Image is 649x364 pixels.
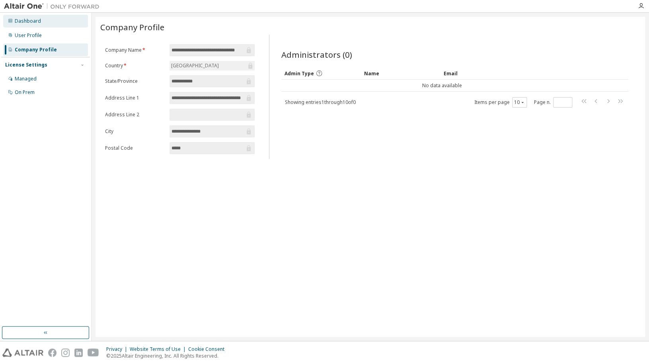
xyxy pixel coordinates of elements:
div: User Profile [15,32,42,39]
img: linkedin.svg [74,348,83,357]
label: Country [105,63,165,69]
span: Showing entries 1 through 10 of 0 [285,99,356,106]
div: Managed [15,76,37,82]
div: [GEOGRAPHIC_DATA] [170,61,220,70]
label: Address Line 1 [105,95,165,101]
label: City [105,128,165,135]
td: No data available [281,80,603,92]
div: Email [444,67,517,80]
div: On Prem [15,89,35,96]
label: State/Province [105,78,165,84]
img: Altair One [4,2,103,10]
span: Administrators (0) [281,49,352,60]
span: Company Profile [100,22,164,33]
img: facebook.svg [48,348,57,357]
span: Items per page [474,97,527,108]
div: License Settings [5,62,47,68]
span: Admin Type [285,70,314,77]
div: [GEOGRAPHIC_DATA] [170,61,255,70]
div: Cookie Consent [188,346,229,352]
div: Privacy [106,346,130,352]
button: 10 [514,99,525,106]
div: Company Profile [15,47,57,53]
div: Name [364,67,437,80]
label: Address Line 2 [105,112,165,118]
img: youtube.svg [88,348,99,357]
div: Website Terms of Use [130,346,188,352]
img: instagram.svg [61,348,70,357]
label: Company Name [105,47,165,53]
span: Page n. [534,97,572,108]
img: altair_logo.svg [2,348,43,357]
div: Dashboard [15,18,41,24]
p: © 2025 Altair Engineering, Inc. All Rights Reserved. [106,352,229,359]
label: Postal Code [105,145,165,151]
